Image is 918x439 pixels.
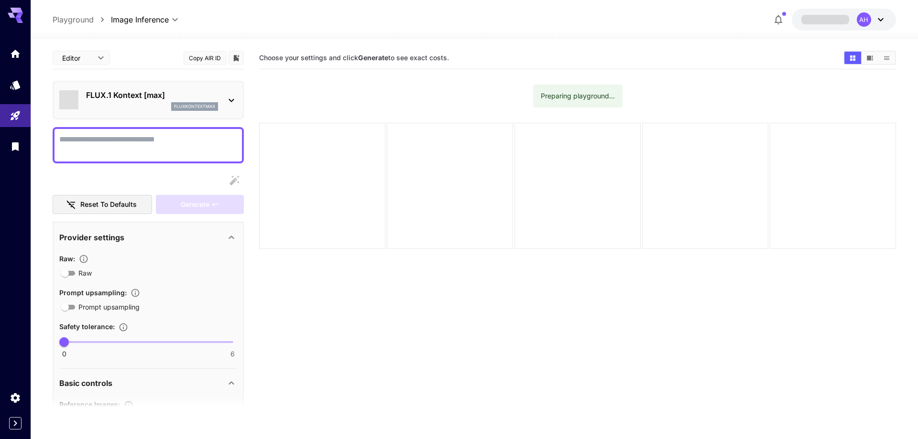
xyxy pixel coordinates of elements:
[857,12,871,27] div: AH
[184,51,227,65] button: Copy AIR ID
[844,52,861,64] button: Show images in grid view
[62,53,92,63] span: Editor
[59,226,237,249] div: Provider settings
[541,87,615,105] div: Preparing playground...
[230,349,235,359] span: 6
[843,51,896,65] div: Show images in grid viewShow images in video viewShow images in list view
[10,140,21,152] div: Library
[62,349,66,359] span: 0
[232,52,240,64] button: Add to library
[59,289,127,297] span: Prompt upsampling :
[53,14,94,25] a: Playground
[59,86,237,115] div: FLUX.1 Kontext [max]fluxkontextmax
[792,9,896,31] button: AH
[127,288,144,298] button: Enables automatic enhancement and expansion of the input prompt to improve generation quality and...
[862,52,878,64] button: Show images in video view
[878,52,895,64] button: Show images in list view
[78,268,92,278] span: Raw
[86,89,218,101] p: FLUX.1 Kontext [max]
[10,48,21,60] div: Home
[10,79,21,91] div: Models
[59,372,237,395] div: Basic controls
[111,14,169,25] span: Image Inference
[78,302,140,312] span: Prompt upsampling
[259,54,449,62] span: Choose your settings and click to see exact costs.
[53,14,111,25] nav: breadcrumb
[59,232,124,243] p: Provider settings
[59,377,112,389] p: Basic controls
[10,110,21,122] div: Playground
[174,103,215,110] p: fluxkontextmax
[59,322,115,331] span: Safety tolerance :
[9,417,22,429] button: Expand sidebar
[53,195,152,214] button: Reset to defaults
[10,392,21,404] div: Settings
[358,54,388,62] b: Generate
[59,255,75,263] span: Raw :
[75,254,92,264] button: Controls the level of post-processing applied to generated images.
[115,322,132,332] button: Controls the tolerance level for input and output content moderation. Lower values apply stricter...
